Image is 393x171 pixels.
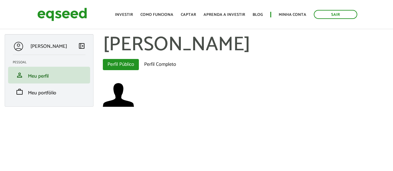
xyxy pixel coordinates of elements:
a: Como funciona [140,13,173,17]
a: Minha conta [279,13,306,17]
p: [PERSON_NAME] [30,43,67,49]
a: Perfil Completo [139,59,181,70]
a: Blog [253,13,263,17]
a: Colapsar menu [78,42,85,51]
span: Meu portfólio [28,89,56,97]
a: workMeu portfólio [13,88,85,96]
h1: [PERSON_NAME] [103,34,388,56]
a: Aprenda a investir [203,13,245,17]
a: Perfil Público [103,59,139,70]
span: work [16,88,23,96]
li: Meu perfil [8,67,90,83]
a: Captar [181,13,196,17]
a: Ver perfil do usuário. [103,79,134,110]
li: Meu portfólio [8,83,90,100]
img: Foto de Caio Eduardo Coelho [103,79,134,110]
span: left_panel_close [78,42,85,50]
a: personMeu perfil [13,71,85,79]
span: person [16,71,23,79]
img: EqSeed [37,6,87,23]
a: Investir [115,13,133,17]
span: Meu perfil [28,72,49,80]
a: Sair [314,10,357,19]
h2: Pessoal [13,61,90,64]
